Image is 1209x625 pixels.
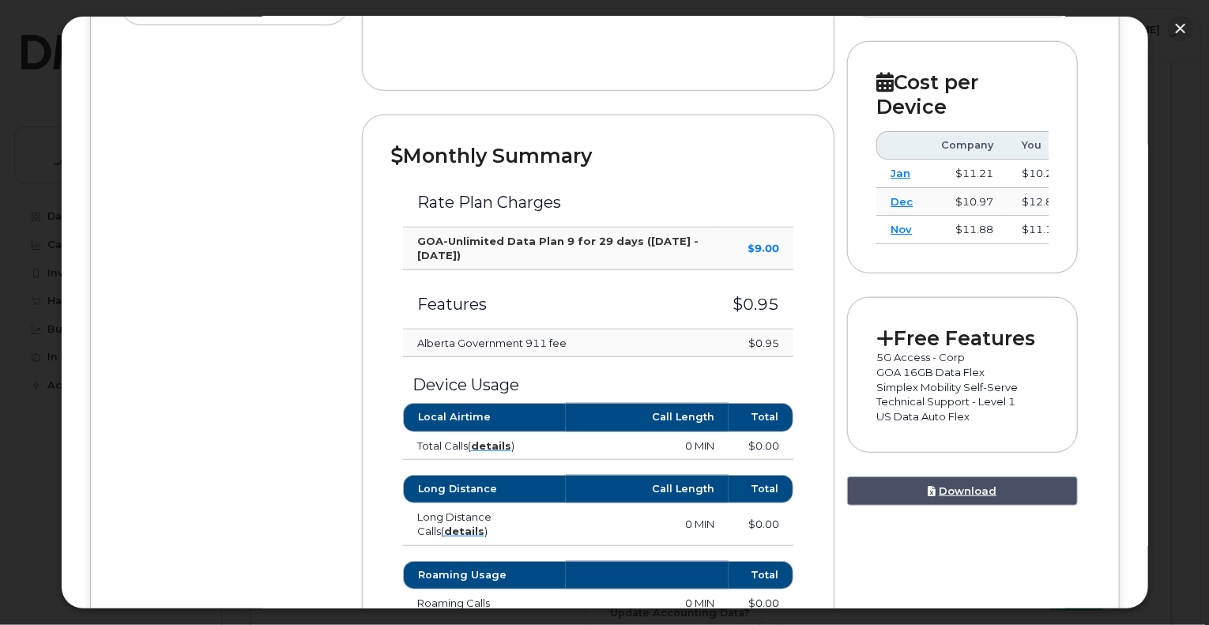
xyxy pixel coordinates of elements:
[891,195,913,208] a: Dec
[403,403,566,431] th: Local Airtime
[876,380,1048,395] p: Simplex Mobility Self-Serve
[876,326,1048,350] h2: Free Features
[403,475,566,503] th: Long Distance
[876,365,1048,380] p: GOA 16GB Data Flex
[729,561,793,589] th: Total
[403,561,566,589] th: Roaming Usage
[847,476,1077,506] a: Download
[876,409,1048,424] p: US Data Auto Flex
[1007,188,1074,216] td: $12.85
[927,188,1007,216] td: $10.97
[927,216,1007,244] td: $11.88
[1007,131,1074,160] th: You
[876,70,1048,119] h2: Cost per Device
[876,350,1048,365] p: 5G Access - Corp
[471,439,511,452] a: details
[729,475,793,503] th: Total
[927,131,1007,160] th: Company
[403,503,566,546] td: Long Distance Calls
[729,403,793,431] th: Total
[729,589,793,618] td: $0.00
[566,503,729,546] td: 0 MIN
[729,432,793,461] td: $0.00
[566,589,729,618] td: 0 MIN
[403,376,794,393] h3: Device Usage
[566,475,729,503] th: Call Length
[444,525,484,537] a: details
[468,439,514,452] span: ( )
[417,296,705,313] h3: Features
[566,403,729,431] th: Call Length
[891,167,910,179] a: Jan
[733,296,779,313] h3: $0.95
[876,394,1048,409] p: Technical Support - Level 1
[403,589,566,618] td: Roaming Calls
[1007,216,1074,244] td: $11.15
[391,144,806,168] h2: Monthly Summary
[718,329,793,358] td: $0.95
[441,525,488,537] span: ( )
[891,223,912,235] a: Nov
[748,242,779,254] strong: $9.00
[566,432,729,461] td: 0 MIN
[729,503,793,546] td: $0.00
[417,235,699,262] strong: GOA-Unlimited Data Plan 9 for 29 days ([DATE] - [DATE])
[403,329,719,358] td: Alberta Government 911 fee
[417,194,780,211] h3: Rate Plan Charges
[403,432,566,461] td: Total Calls
[1007,160,1074,188] td: $10.25
[927,160,1007,188] td: $11.21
